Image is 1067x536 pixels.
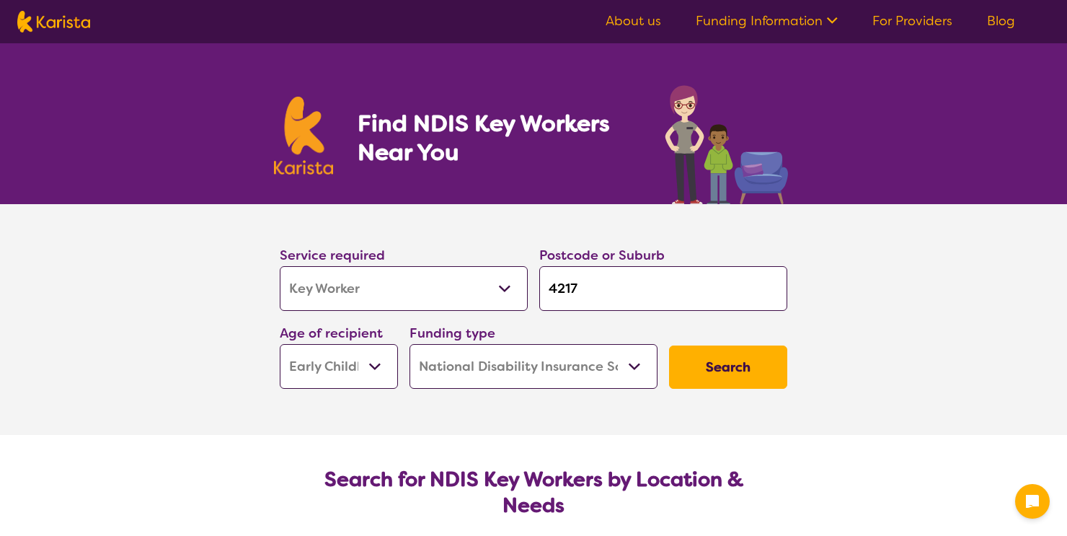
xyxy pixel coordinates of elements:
[539,266,787,311] input: Type
[872,12,952,30] a: For Providers
[274,97,333,175] img: Karista logo
[606,12,661,30] a: About us
[280,325,383,342] label: Age of recipient
[358,109,637,167] h1: Find NDIS Key Workers Near You
[696,12,838,30] a: Funding Information
[409,325,495,342] label: Funding type
[17,11,90,32] img: Karista logo
[669,346,787,389] button: Search
[661,78,793,204] img: key-worker
[987,12,1015,30] a: Blog
[291,467,776,519] h2: Search for NDIS Key Workers by Location & Needs
[280,247,385,264] label: Service required
[539,247,665,264] label: Postcode or Suburb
